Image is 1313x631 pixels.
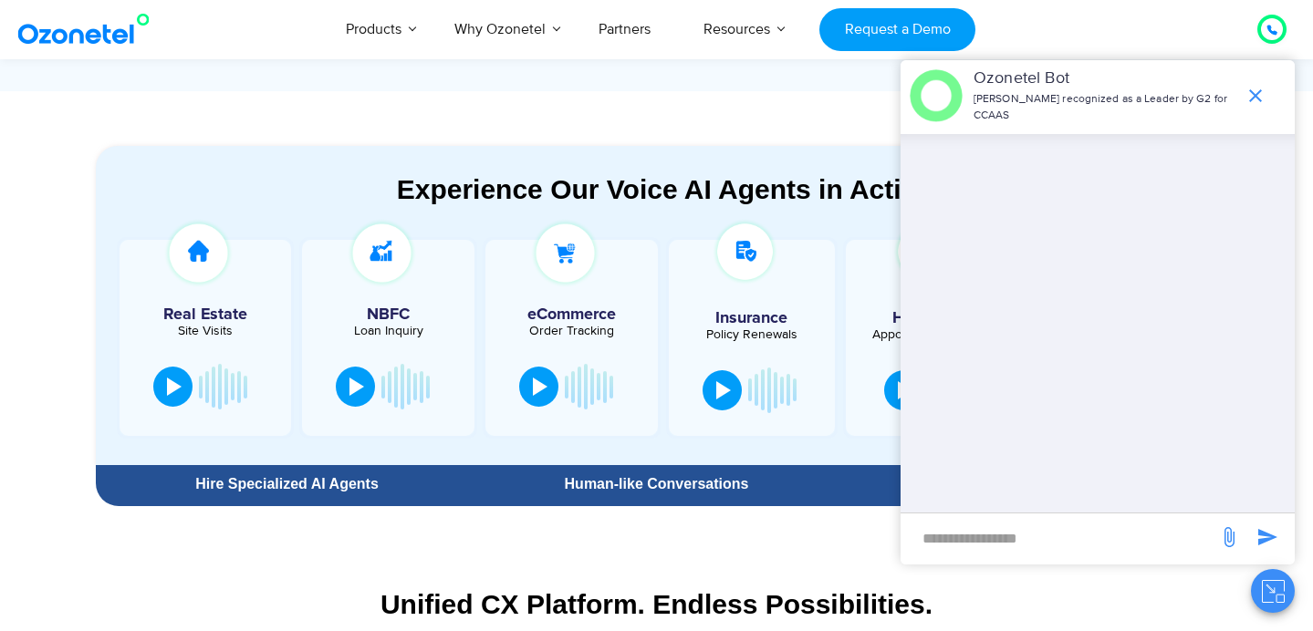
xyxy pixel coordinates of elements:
[114,173,1218,205] div: Experience Our Voice AI Agents in Action
[974,91,1235,124] p: [PERSON_NAME] recognized as a Leader by G2 for CCAAS
[311,306,465,323] h5: NBFC
[495,306,649,323] h5: eCommerce
[819,8,975,51] a: Request a Demo
[129,325,283,337] div: Site Visits
[1237,78,1274,114] span: end chat or minimize
[860,328,1007,341] div: Appointment Booking
[129,306,283,323] h5: Real Estate
[311,325,465,337] div: Loan Inquiry
[860,310,1007,326] h5: Healthcare
[1251,569,1295,613] button: Close chat
[478,477,834,491] div: Human-like Conversations
[105,588,1209,620] div: Unified CX Platform. Endless Possibilities.
[852,477,1208,491] div: 24 Vernacular Languages
[678,310,826,326] h5: Insurance
[105,477,470,491] div: Hire Specialized AI Agents
[678,328,826,341] div: Policy Renewals
[974,67,1235,91] p: Ozonetel Bot
[910,69,963,122] img: header
[1211,519,1247,555] span: send message
[910,522,1209,555] div: new-msg-input
[495,325,649,337] div: Order Tracking
[1249,519,1286,555] span: send message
